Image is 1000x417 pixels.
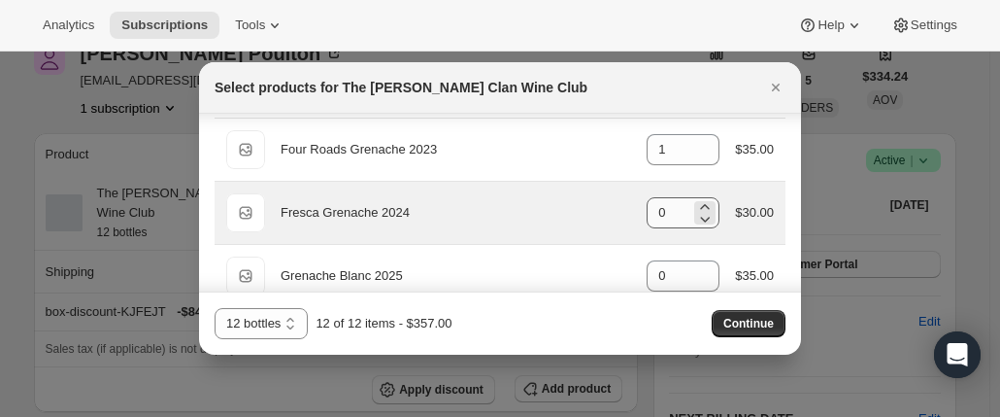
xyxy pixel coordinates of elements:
span: Subscriptions [121,17,208,33]
span: Analytics [43,17,94,33]
div: Fresca Grenache 2024 [281,203,631,223]
span: Tools [235,17,265,33]
h2: Select products for The [PERSON_NAME] Clan Wine Club [215,78,587,97]
div: $35.00 [735,140,774,159]
span: Settings [911,17,957,33]
button: Continue [712,310,785,337]
button: Subscriptions [110,12,219,39]
button: Close [762,74,789,101]
button: Analytics [31,12,106,39]
span: Continue [723,316,774,331]
div: $30.00 [735,203,774,223]
button: Settings [880,12,969,39]
button: Tools [223,12,296,39]
div: Four Roads Grenache 2023 [281,140,631,159]
button: Help [786,12,875,39]
span: Help [817,17,844,33]
div: Grenache Blanc 2025 [281,266,631,286]
div: 12 of 12 items - $357.00 [316,314,451,333]
div: Open Intercom Messenger [934,331,981,378]
div: $35.00 [735,266,774,286]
